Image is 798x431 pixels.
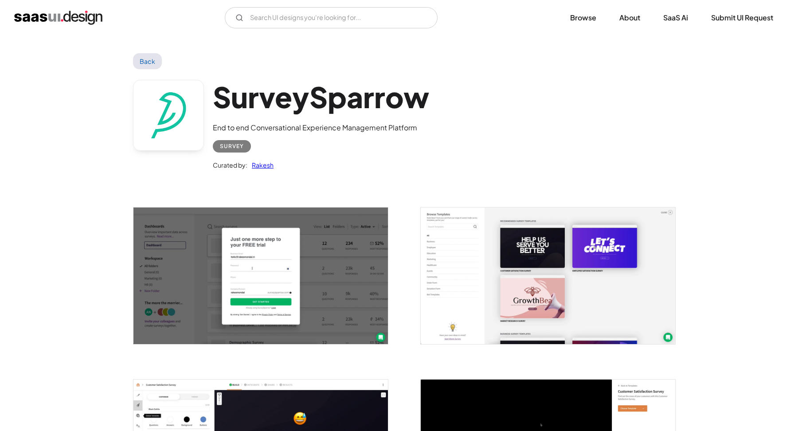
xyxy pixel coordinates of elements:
[421,208,675,344] img: 6023eea42ac5664c23817cc9_SurveySparrow%20browse%20templates.jpg
[213,122,429,133] div: End to end Conversational Experience Management Platform
[225,7,438,28] input: Search UI designs you're looking for...
[247,160,274,170] a: Rakesh
[213,80,429,114] h1: SurveySparrow
[133,208,388,344] a: open lightbox
[700,8,784,27] a: Submit UI Request
[133,53,162,69] a: Back
[609,8,651,27] a: About
[559,8,607,27] a: Browse
[14,11,102,25] a: home
[653,8,699,27] a: SaaS Ai
[225,7,438,28] form: Email Form
[220,141,244,152] div: Survey
[213,160,247,170] div: Curated by:
[133,208,388,344] img: 6023eea4ed4b7c749558bc61_SurveySparrow%20-%20Login.jpg
[421,208,675,344] a: open lightbox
